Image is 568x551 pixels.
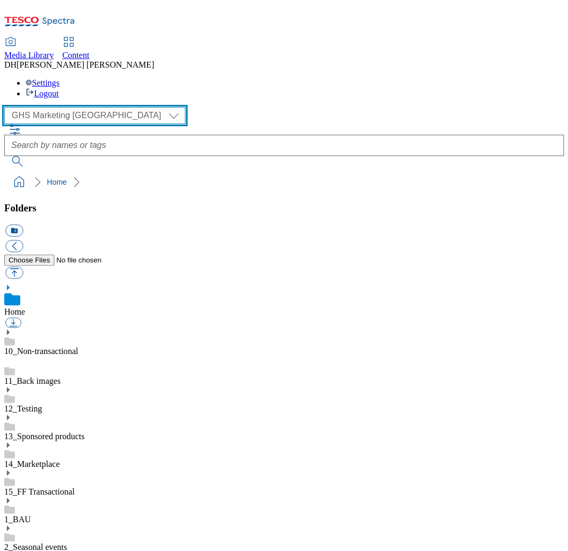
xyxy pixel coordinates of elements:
a: Media Library [4,38,54,60]
a: Content [62,38,90,60]
span: Media Library [4,51,54,60]
a: Home [47,178,67,186]
a: home [11,174,28,191]
a: 12_Testing [4,404,42,413]
a: 10_Non-transactional [4,347,78,356]
span: DH [4,60,17,69]
nav: breadcrumb [4,172,564,192]
a: 13_Sponsored products [4,432,85,441]
input: Search by names or tags [4,135,564,156]
a: 15_FF Transactional [4,487,75,496]
a: Settings [26,78,60,87]
a: 11_Back images [4,376,61,385]
a: 14_Marketplace [4,459,60,468]
a: 1_BAU [4,515,31,524]
a: Logout [26,89,59,98]
span: [PERSON_NAME] [PERSON_NAME] [17,60,154,69]
span: Content [62,51,90,60]
a: Home [4,307,25,316]
h3: Folders [4,202,564,214]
